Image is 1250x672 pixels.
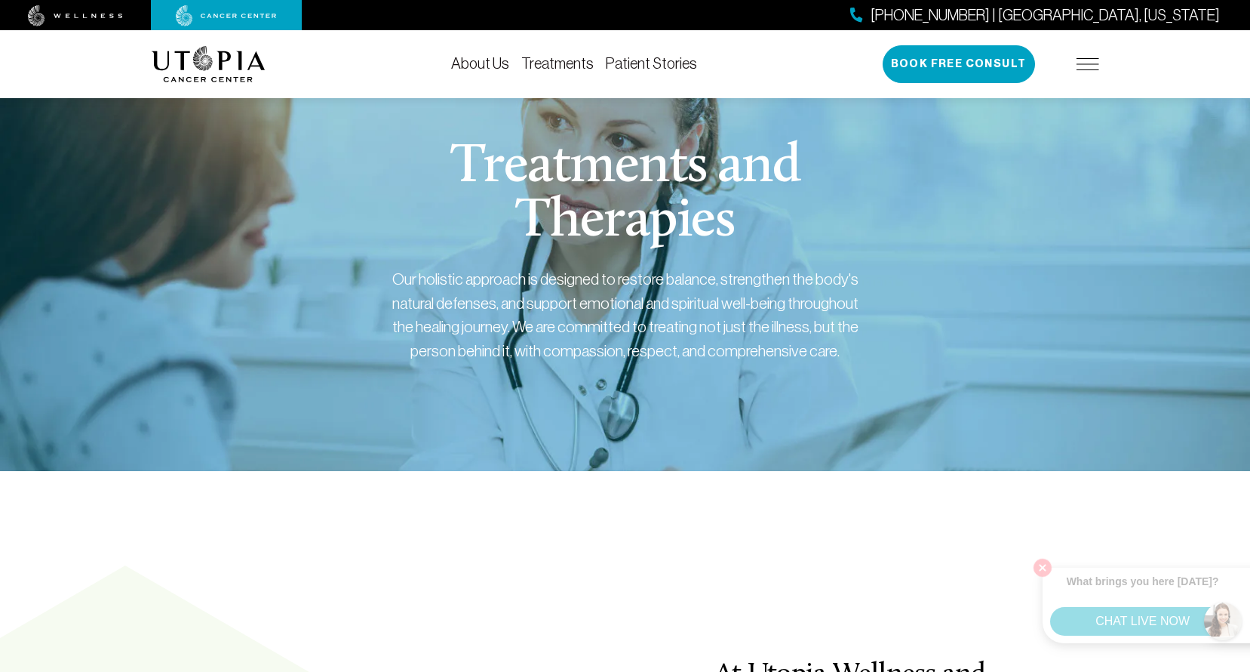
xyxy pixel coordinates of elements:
a: Patient Stories [606,55,697,72]
span: [PHONE_NUMBER] | [GEOGRAPHIC_DATA], [US_STATE] [871,5,1220,26]
a: [PHONE_NUMBER] | [GEOGRAPHIC_DATA], [US_STATE] [850,5,1220,26]
a: About Us [451,55,509,72]
img: logo [152,46,266,82]
h1: Treatments and Therapies [336,140,914,249]
button: Book Free Consult [883,45,1035,83]
img: wellness [28,5,123,26]
img: cancer center [176,5,277,26]
div: Our holistic approach is designed to restore balance, strengthen the body's natural defenses, and... [392,267,859,362]
a: Treatments [521,55,594,72]
img: icon-hamburger [1076,58,1099,70]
